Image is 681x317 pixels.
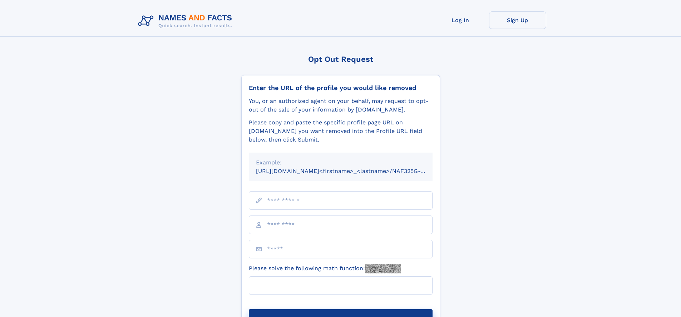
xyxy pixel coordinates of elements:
[249,118,433,144] div: Please copy and paste the specific profile page URL on [DOMAIN_NAME] you want removed into the Pr...
[249,97,433,114] div: You, or an authorized agent on your behalf, may request to opt-out of the sale of your informatio...
[256,158,425,167] div: Example:
[256,168,446,174] small: [URL][DOMAIN_NAME]<firstname>_<lastname>/NAF325G-xxxxxxxx
[489,11,546,29] a: Sign Up
[249,264,401,273] label: Please solve the following math function:
[241,55,440,64] div: Opt Out Request
[432,11,489,29] a: Log In
[135,11,238,31] img: Logo Names and Facts
[249,84,433,92] div: Enter the URL of the profile you would like removed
